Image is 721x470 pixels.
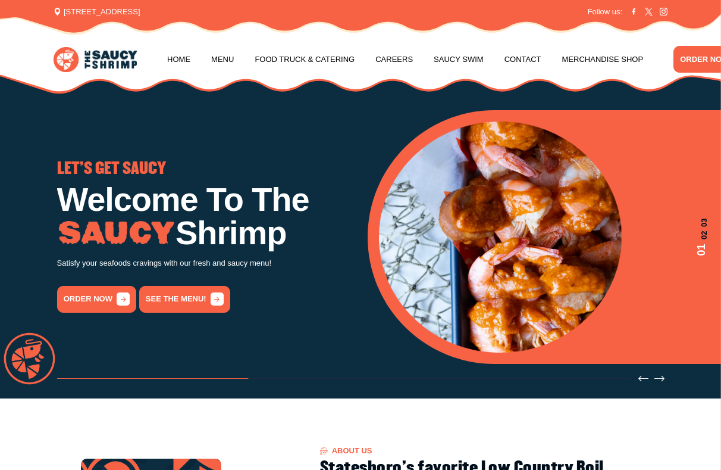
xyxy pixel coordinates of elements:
[57,183,354,250] h1: Welcome To The Shrimp
[57,161,166,176] span: LET'S GET SAUCY
[375,37,413,82] a: Careers
[57,221,176,245] img: Image
[562,37,644,82] a: Merchandise Shop
[57,257,354,270] p: Satisfy your seafoods cravings with our fresh and saucy menu!
[57,286,137,313] a: order now
[211,37,234,82] a: Menu
[694,244,710,256] span: 01
[694,231,710,239] span: 02
[57,161,354,313] div: 1 / 3
[694,218,710,226] span: 03
[320,447,372,455] span: About US
[504,37,541,82] a: Contact
[379,122,622,353] img: Banner Image
[638,373,648,384] button: Previous slide
[54,6,140,18] span: [STREET_ADDRESS]
[434,37,484,82] a: Saucy Swim
[54,47,137,72] img: logo
[379,122,710,353] div: 1 / 3
[139,286,230,313] a: See the menu!
[255,37,355,82] a: Food Truck & Catering
[588,6,623,18] span: Follow us:
[167,37,190,82] a: Home
[654,373,664,384] button: Next slide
